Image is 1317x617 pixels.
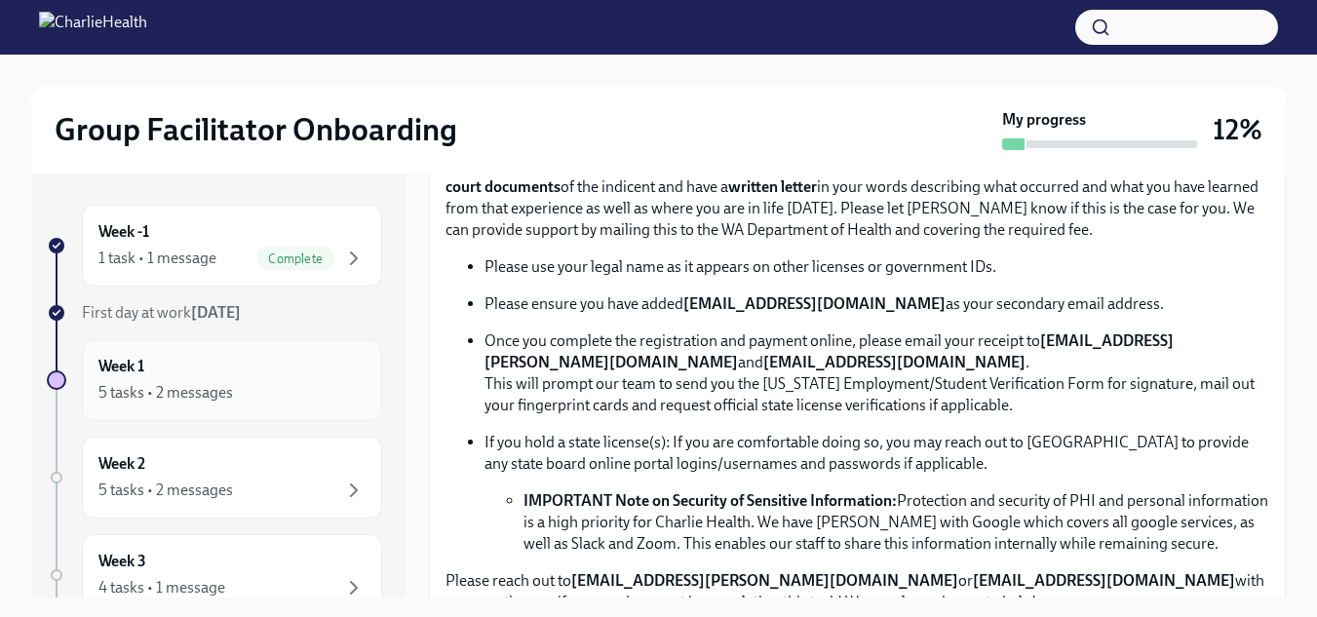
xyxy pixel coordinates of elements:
a: Week -11 task • 1 messageComplete [47,205,382,287]
a: Week 15 tasks • 2 messages [47,339,382,421]
p: Please reach out to or with any questions or if you need support in completing this task! We are ... [445,570,1269,613]
div: 4 tasks • 1 message [98,577,225,598]
h2: Group Facilitator Onboarding [55,110,457,149]
li: Protection and security of PHI and personal information is a high priority for Charlie Health. We... [523,490,1269,555]
strong: IMPORTANT Note on Security of Sensitive Information: [523,491,897,510]
strong: [EMAIL_ADDRESS][DOMAIN_NAME] [763,353,1026,371]
div: 1 task • 1 message [98,248,216,269]
strong: official court documents [445,156,1234,196]
strong: written letter [728,177,817,196]
h6: Week 2 [98,453,145,475]
p: Please ensure you have added as your secondary email address. [484,293,1269,315]
a: Week 25 tasks • 2 messages [47,437,382,519]
p: If you have had a previous conviction or criminal charge, you will need to complete a (below) and... [445,134,1269,241]
span: First day at work [82,303,241,322]
strong: [EMAIL_ADDRESS][PERSON_NAME][DOMAIN_NAME] [571,571,958,590]
span: Complete [256,251,334,266]
strong: [EMAIL_ADDRESS][DOMAIN_NAME] [973,571,1235,590]
h6: Week 1 [98,356,144,377]
a: First day at work[DATE] [47,302,382,324]
p: If you hold a state license(s): If you are comfortable doing so, you may reach out to [GEOGRAPHIC... [484,432,1269,475]
p: Please use your legal name as it appears on other licenses or government IDs. [484,256,1269,278]
h6: Week -1 [98,221,149,243]
p: Once you complete the registration and payment online, please email your receipt to and . This wi... [484,330,1269,416]
h3: 12% [1213,112,1262,147]
strong: [DATE] [191,303,241,322]
strong: [EMAIL_ADDRESS][DOMAIN_NAME] [683,294,946,313]
div: 5 tasks • 2 messages [98,480,233,501]
img: CharlieHealth [39,12,147,43]
h6: Week 3 [98,551,146,572]
strong: My progress [1002,109,1086,131]
a: Week 34 tasks • 1 message [47,534,382,616]
strong: [EMAIL_ADDRESS][PERSON_NAME][DOMAIN_NAME] [484,331,1174,371]
div: 5 tasks • 2 messages [98,382,233,404]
